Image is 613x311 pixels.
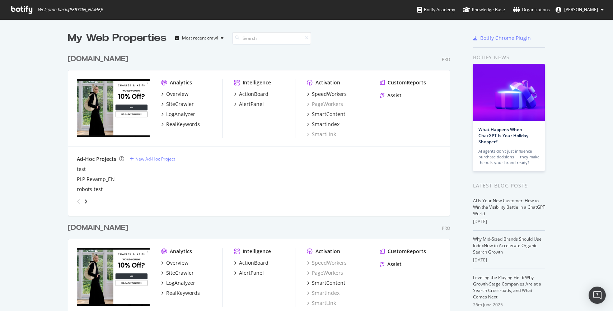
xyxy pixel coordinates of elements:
a: Botify Chrome Plugin [473,34,531,42]
div: AlertPanel [239,101,264,108]
a: robots test [77,186,103,193]
div: Analytics [170,248,192,255]
div: [DATE] [473,257,545,263]
div: SmartContent [312,111,345,118]
div: Overview [166,259,188,266]
a: RealKeywords [161,289,200,297]
div: SiteCrawler [166,269,194,277]
div: [DOMAIN_NAME] [68,223,128,233]
div: Botify Chrome Plugin [480,34,531,42]
a: CustomReports [380,248,426,255]
div: SmartContent [312,279,345,287]
a: SpeedWorkers [307,259,347,266]
a: SiteCrawler [161,101,194,108]
div: [DOMAIN_NAME] [68,54,128,64]
button: [PERSON_NAME] [550,4,609,15]
a: SmartContent [307,111,345,118]
div: RealKeywords [166,289,200,297]
a: SmartIndex [307,289,340,297]
div: CustomReports [388,79,426,86]
div: AlertPanel [239,269,264,277]
div: Assist [387,92,402,99]
a: ActionBoard [234,90,268,98]
span: Chris Pitcher [564,6,598,13]
div: Assist [387,261,402,268]
div: AI agents don’t just influence purchase decisions — they make them. Is your brand ready? [478,148,539,166]
a: ActionBoard [234,259,268,266]
span: Welcome back, [PERSON_NAME] ! [38,7,103,13]
div: Intelligence [243,248,271,255]
a: SmartIndex [307,121,340,128]
a: LogAnalyzer [161,279,195,287]
a: [DOMAIN_NAME] [68,54,131,64]
div: SpeedWorkers [312,90,347,98]
a: New Ad-Hoc Project [130,156,175,162]
div: Knowledge Base [463,6,505,13]
div: RealKeywords [166,121,200,128]
div: Activation [315,79,340,86]
a: Why Mid-Sized Brands Should Use IndexNow to Accelerate Organic Search Growth [473,236,542,255]
div: SiteCrawler [166,101,194,108]
div: New Ad-Hoc Project [135,156,175,162]
div: SmartIndex [312,121,340,128]
img: charleskeith.eu [77,248,150,306]
a: SiteCrawler [161,269,194,277]
a: CustomReports [380,79,426,86]
a: test [77,166,86,173]
img: www.charleskeith.com [77,79,150,137]
a: Overview [161,90,188,98]
a: PageWorkers [307,101,343,108]
div: My Web Properties [68,31,167,45]
button: Most recent crawl [172,32,226,44]
div: angle-left [74,196,83,207]
a: [DOMAIN_NAME] [68,223,131,233]
a: AlertPanel [234,269,264,277]
div: Most recent crawl [182,36,218,40]
div: ActionBoard [239,259,268,266]
div: angle-right [83,198,88,205]
div: Pro [442,56,450,62]
div: 26th June 2025 [473,302,545,308]
a: Assist [380,261,402,268]
a: Assist [380,92,402,99]
div: Intelligence [243,79,271,86]
input: Search [232,32,311,45]
a: SmartContent [307,279,345,287]
a: Leveling the Playing Field: Why Growth-Stage Companies Are at a Search Crossroads, and What Comes... [473,274,541,300]
a: PageWorkers [307,269,343,277]
a: PLP Revamp_EN [77,176,115,183]
a: Overview [161,259,188,266]
a: AI Is Your New Customer: How to Win the Visibility Battle in a ChatGPT World [473,198,545,217]
a: LogAnalyzer [161,111,195,118]
div: Ad-Hoc Projects [77,155,116,163]
a: What Happens When ChatGPT Is Your Holiday Shopper? [478,126,528,145]
div: Pro [442,225,450,231]
div: Open Intercom Messenger [589,287,606,304]
div: Analytics [170,79,192,86]
div: LogAnalyzer [166,279,195,287]
div: [DATE] [473,218,545,225]
a: SmartLink [307,131,336,138]
a: AlertPanel [234,101,264,108]
a: SpeedWorkers [307,90,347,98]
div: ActionBoard [239,90,268,98]
div: CustomReports [388,248,426,255]
div: Botify Academy [417,6,455,13]
div: Activation [315,248,340,255]
div: Overview [166,90,188,98]
div: Organizations [513,6,550,13]
a: RealKeywords [161,121,200,128]
div: LogAnalyzer [166,111,195,118]
a: SmartLink [307,300,336,307]
div: Botify news [473,54,545,61]
div: Latest Blog Posts [473,182,545,190]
